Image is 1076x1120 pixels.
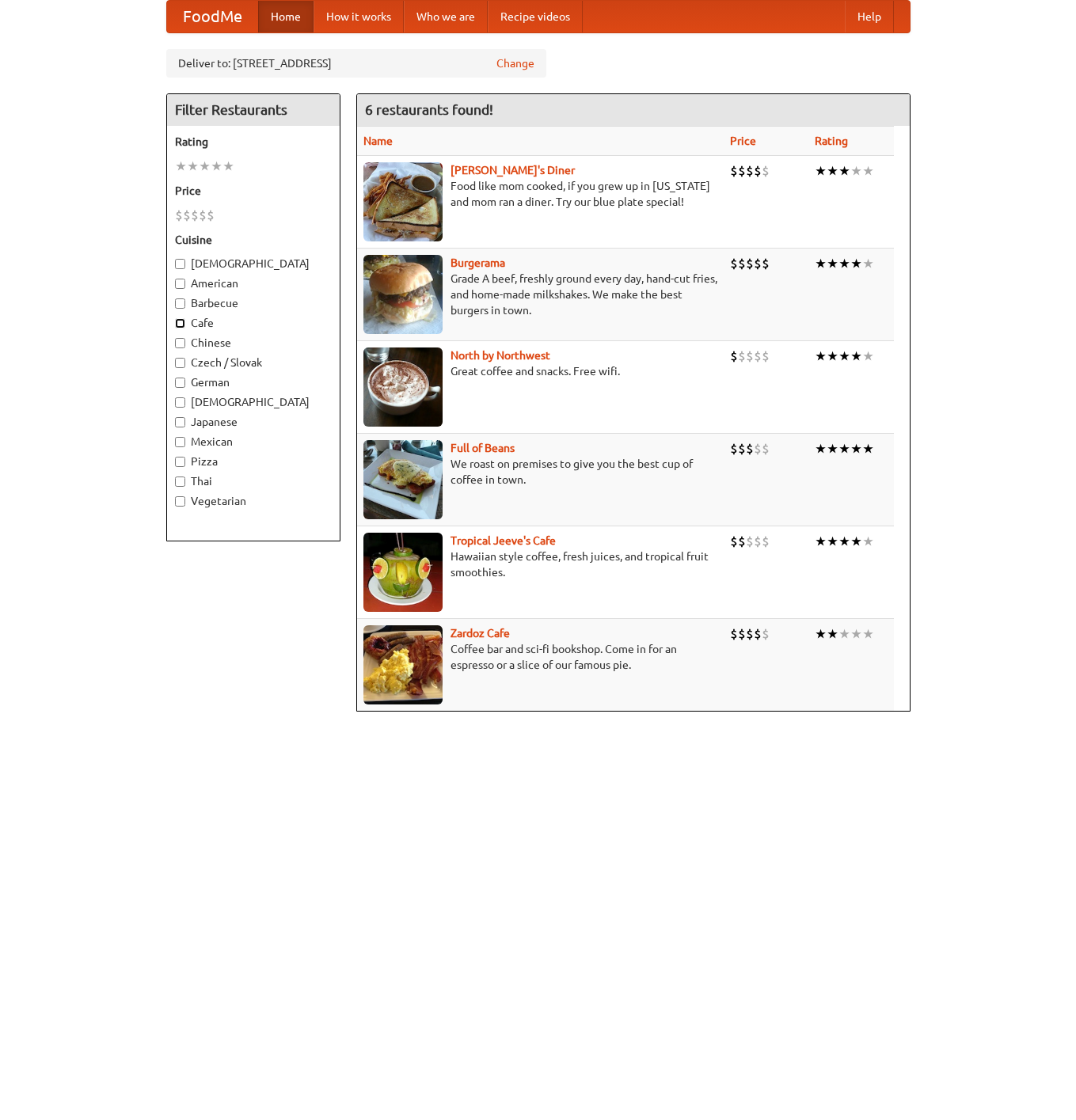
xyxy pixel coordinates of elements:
[730,135,756,147] a: Price
[175,374,332,390] label: German
[175,338,185,348] input: Chinese
[175,295,332,311] label: Barbecue
[730,347,738,365] li: $
[175,318,185,328] input: Cafe
[827,162,838,180] li: ★
[850,347,862,365] li: ★
[827,625,838,643] li: ★
[815,625,827,643] li: ★
[746,162,754,180] li: $
[850,533,862,550] li: ★
[754,162,762,180] li: $
[862,440,874,457] li: ★
[175,183,332,199] h5: Price
[815,135,848,147] a: Rating
[815,440,827,457] li: ★
[838,625,850,643] li: ★
[175,335,332,351] label: Chinese
[199,158,211,175] li: ★
[363,549,717,580] p: Hawaiian style coffee, fresh juices, and tropical fruit smoothies.
[730,440,738,457] li: $
[175,158,187,175] li: ★
[862,533,874,550] li: ★
[175,434,332,450] label: Mexican
[815,533,827,550] li: ★
[730,162,738,180] li: $
[363,440,443,519] img: beans.jpg
[815,162,827,180] li: ★
[363,271,717,318] p: Grade A beef, freshly ground every day, hand-cut fries, and home-made milkshakes. We make the bes...
[207,207,215,224] li: $
[175,454,332,469] label: Pizza
[175,457,185,467] input: Pizza
[862,347,874,365] li: ★
[754,347,762,365] li: $
[754,440,762,457] li: $
[314,1,404,32] a: How it works
[762,162,770,180] li: $
[850,255,862,272] li: ★
[363,162,443,241] img: sallys.jpg
[827,533,838,550] li: ★
[496,55,534,71] a: Change
[363,625,443,704] img: zardoz.jpg
[363,178,717,210] p: Food like mom cooked, if you grew up in [US_STATE] and mom ran a diner. Try our blue plate special!
[738,533,746,550] li: $
[738,625,746,643] li: $
[862,625,874,643] li: ★
[167,94,340,126] h4: Filter Restaurants
[827,440,838,457] li: ★
[175,417,185,427] input: Japanese
[488,1,583,32] a: Recipe videos
[175,437,185,447] input: Mexican
[175,358,185,368] input: Czech / Slovak
[175,315,332,331] label: Cafe
[451,534,556,547] b: Tropical Jeeve's Cafe
[175,232,332,248] h5: Cuisine
[166,49,546,78] div: Deliver to: [STREET_ADDRESS]
[167,1,258,32] a: FoodMe
[175,259,185,269] input: [DEMOGRAPHIC_DATA]
[762,533,770,550] li: $
[838,162,850,180] li: ★
[175,414,332,430] label: Japanese
[175,134,332,150] h5: Rating
[175,473,332,489] label: Thai
[451,164,575,177] a: [PERSON_NAME]'s Diner
[754,533,762,550] li: $
[746,255,754,272] li: $
[363,255,443,334] img: burgerama.jpg
[175,279,185,289] input: American
[175,496,185,507] input: Vegetarian
[730,625,738,643] li: $
[762,625,770,643] li: $
[730,255,738,272] li: $
[258,1,314,32] a: Home
[838,440,850,457] li: ★
[365,102,493,117] ng-pluralize: 6 restaurants found!
[838,255,850,272] li: ★
[363,641,717,673] p: Coffee bar and sci-fi bookshop. Come in for an espresso or a slice of our famous pie.
[363,363,717,379] p: Great coffee and snacks. Free wifi.
[746,440,754,457] li: $
[404,1,488,32] a: Who we are
[363,456,717,488] p: We roast on premises to give you the best cup of coffee in town.
[451,627,510,640] b: Zardoz Cafe
[363,533,443,612] img: jeeves.jpg
[363,347,443,427] img: north.jpg
[762,255,770,272] li: $
[746,347,754,365] li: $
[762,347,770,365] li: $
[738,440,746,457] li: $
[738,347,746,365] li: $
[175,298,185,309] input: Barbecue
[451,349,550,362] a: North by Northwest
[862,162,874,180] li: ★
[175,476,185,487] input: Thai
[850,625,862,643] li: ★
[850,162,862,180] li: ★
[815,347,827,365] li: ★
[845,1,894,32] a: Help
